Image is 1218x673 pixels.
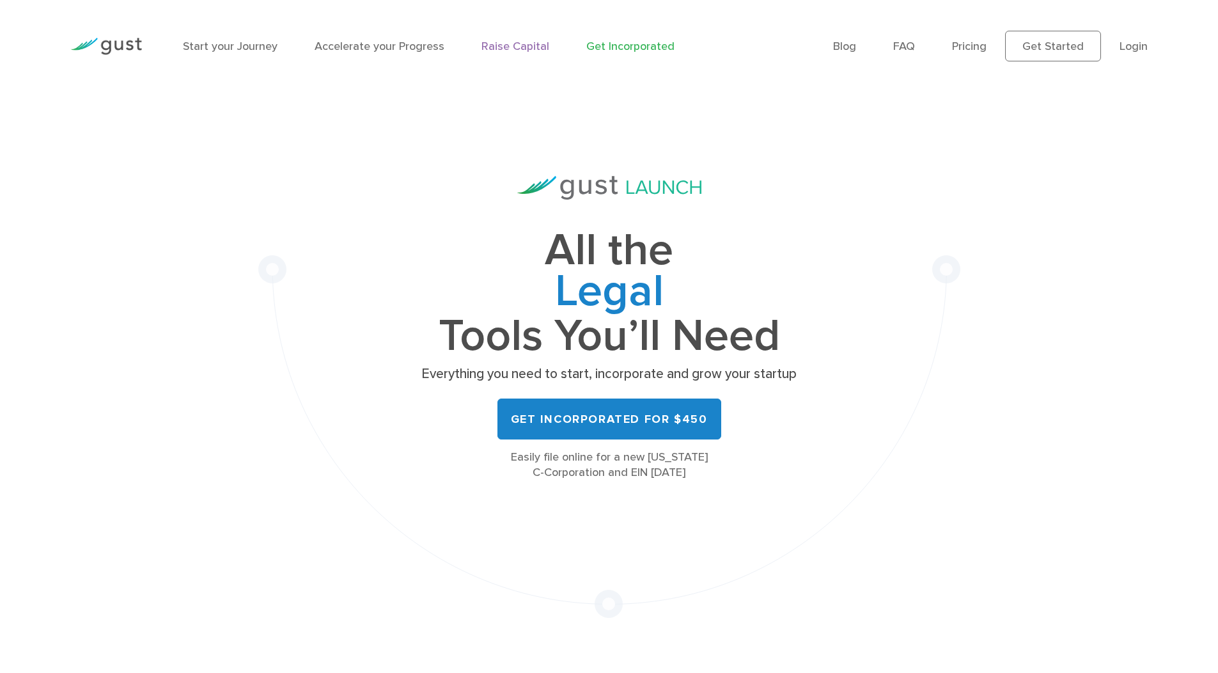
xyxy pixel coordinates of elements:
[586,40,675,53] a: Get Incorporated
[418,270,801,315] span: Fundraising
[497,399,721,439] a: Get Incorporated for $450
[70,38,142,55] img: Gust Logo
[1005,31,1101,61] a: Get Started
[833,40,856,53] a: Blog
[315,40,444,53] a: Accelerate your Progress
[418,365,801,383] p: Everything you need to start, incorporate and grow your startup
[418,315,801,360] span: Governance
[1120,40,1148,53] a: Login
[952,40,987,53] a: Pricing
[893,40,915,53] a: FAQ
[418,450,801,480] div: Easily file online for a new [US_STATE] C-Corporation and EIN [DATE]
[481,40,549,53] a: Raise Capital
[418,230,801,356] h1: All the Tools You’ll Need
[517,176,701,200] img: Gust Launch Logo
[183,40,277,53] a: Start your Journey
